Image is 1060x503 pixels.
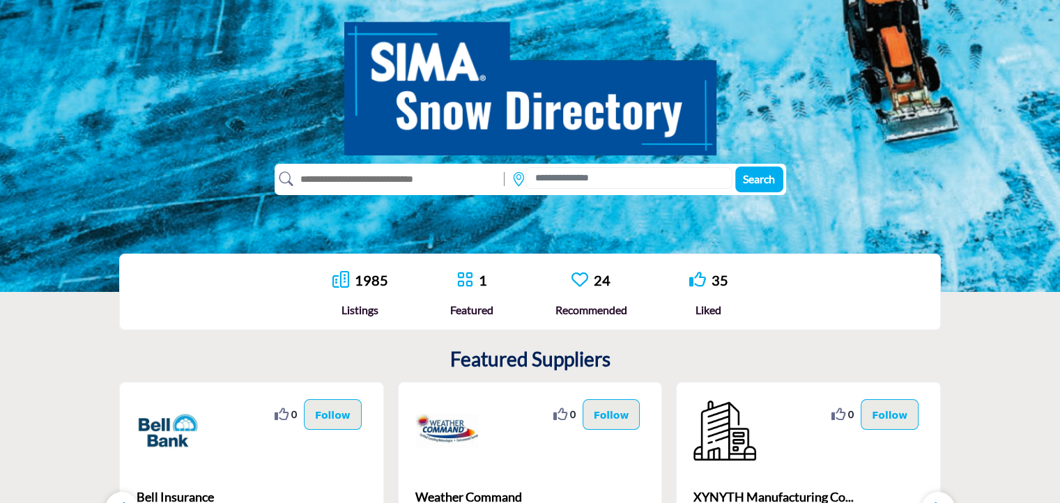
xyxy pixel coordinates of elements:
a: 1985 [355,272,388,288]
button: Follow [304,399,362,430]
button: Search [735,167,783,192]
img: SIMA Snow Directory [344,6,716,155]
div: Listings [332,302,388,318]
p: Follow [872,407,907,422]
span: 0 [570,407,576,421]
div: Recommended [555,302,627,318]
i: Go to Liked [689,271,705,288]
a: Go to Recommended [571,271,588,290]
h2: Featured Suppliers [450,348,610,371]
a: 35 [711,272,728,288]
a: 24 [594,272,610,288]
p: Follow [594,407,629,422]
a: 1 [479,272,487,288]
img: Bell Insurance [137,399,199,462]
p: Follow [315,407,351,422]
span: Search [743,172,775,185]
div: Featured [450,302,493,318]
a: Go to Featured [456,271,473,290]
button: Follow [861,399,919,430]
img: Rectangle%203585.svg [500,169,508,189]
button: Follow [583,399,640,430]
span: 0 [848,407,854,421]
img: XYNYTH Manufacturing Corp. [693,399,756,462]
img: Weather Command [415,399,478,462]
span: 0 [291,407,297,421]
div: Liked [689,302,728,318]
